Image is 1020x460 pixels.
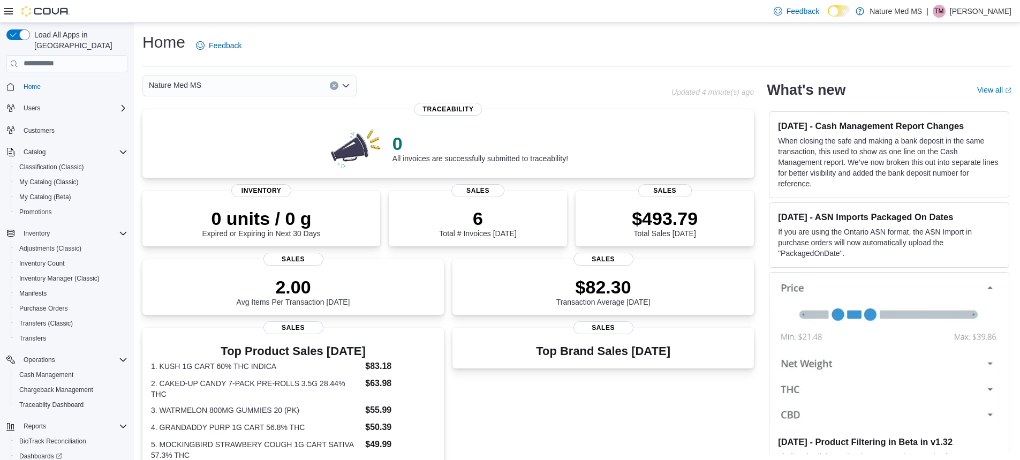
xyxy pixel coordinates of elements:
div: Transaction Average [DATE] [556,276,651,306]
span: Chargeback Management [15,383,127,396]
span: Classification (Classic) [15,161,127,174]
button: Inventory [2,226,132,241]
span: Home [19,80,127,93]
p: 2.00 [237,276,350,298]
span: Sales [573,253,633,266]
div: Total # Invoices [DATE] [439,208,516,238]
span: Promotions [19,208,52,216]
a: Inventory Count [15,257,69,270]
a: Adjustments (Classic) [15,242,86,255]
span: BioTrack Reconciliation [19,437,86,446]
span: Transfers (Classic) [15,317,127,330]
a: Feedback [192,35,246,56]
span: Home [24,82,41,91]
span: Manifests [19,289,47,298]
dt: 4. GRANDADDY PURP 1G CART 56.8% THC [151,422,361,433]
span: My Catalog (Classic) [15,176,127,188]
span: Inventory Manager (Classic) [15,272,127,285]
a: Cash Management [15,368,78,381]
h3: Top Product Sales [DATE] [151,345,435,358]
a: Inventory Manager (Classic) [15,272,104,285]
span: Sales [573,321,633,334]
p: Nature Med MS [870,5,922,18]
span: Reports [24,422,46,431]
div: Terri McFarlin [933,5,946,18]
span: Transfers [15,332,127,345]
button: Adjustments (Classic) [11,241,132,256]
span: Inventory Count [15,257,127,270]
span: Operations [19,353,127,366]
button: Cash Management [11,367,132,382]
div: Expired or Expiring in Next 30 Days [202,208,321,238]
span: Inventory [19,227,127,240]
a: Home [19,80,45,93]
a: My Catalog (Classic) [15,176,83,188]
p: $493.79 [632,208,698,229]
dd: $63.98 [365,377,435,390]
a: Purchase Orders [15,302,72,315]
img: Cova [21,6,70,17]
button: Home [2,79,132,94]
span: Manifests [15,287,127,300]
a: Classification (Classic) [15,161,88,174]
button: Operations [19,353,59,366]
img: 0 [328,126,384,169]
span: Users [24,104,40,112]
div: All invoices are successfully submitted to traceability! [392,133,568,163]
a: Traceabilty Dashboard [15,398,88,411]
p: 0 units / 0 g [202,208,321,229]
p: 0 [392,133,568,154]
button: Users [19,102,44,115]
button: Transfers (Classic) [11,316,132,331]
a: My Catalog (Beta) [15,191,75,203]
p: 6 [439,208,516,229]
span: Transfers (Classic) [19,319,73,328]
dt: 1. KUSH 1G CART 60% THC INDICA [151,361,361,372]
a: Transfers [15,332,50,345]
button: Promotions [11,205,132,220]
a: View allExternal link [977,86,1011,94]
span: Reports [19,420,127,433]
a: Feedback [769,1,823,22]
a: Promotions [15,206,56,218]
p: If you are using the Ontario ASN format, the ASN Import in purchase orders will now automatically... [778,227,1000,259]
span: Sales [263,321,323,334]
span: Traceabilty Dashboard [19,401,84,409]
span: Feedback [787,6,819,17]
button: Transfers [11,331,132,346]
button: Traceabilty Dashboard [11,397,132,412]
button: Operations [2,352,132,367]
span: My Catalog (Beta) [15,191,127,203]
span: Load All Apps in [GEOGRAPHIC_DATA] [30,29,127,51]
p: | [926,5,928,18]
span: Traceability [414,103,482,116]
span: Promotions [15,206,127,218]
span: Feedback [209,40,241,51]
button: Open list of options [342,81,350,90]
span: Purchase Orders [15,302,127,315]
h1: Home [142,32,185,53]
button: Catalog [2,145,132,160]
span: Nature Med MS [149,79,201,92]
span: Catalog [19,146,127,159]
button: My Catalog (Beta) [11,190,132,205]
input: Dark Mode [828,5,850,17]
svg: External link [1005,87,1011,94]
span: Inventory Manager (Classic) [19,274,100,283]
span: Classification (Classic) [19,163,84,171]
dd: $83.18 [365,360,435,373]
span: Cash Management [15,368,127,381]
div: Total Sales [DATE] [632,208,698,238]
dd: $49.99 [365,438,435,451]
span: Inventory Count [19,259,65,268]
span: Cash Management [19,371,73,379]
dd: $50.39 [365,421,435,434]
button: BioTrack Reconciliation [11,434,132,449]
span: BioTrack Reconciliation [15,435,127,448]
span: Sales [451,184,505,197]
span: Inventory [231,184,291,197]
h3: [DATE] - Cash Management Report Changes [778,120,1000,131]
span: Sales [638,184,692,197]
a: Manifests [15,287,51,300]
